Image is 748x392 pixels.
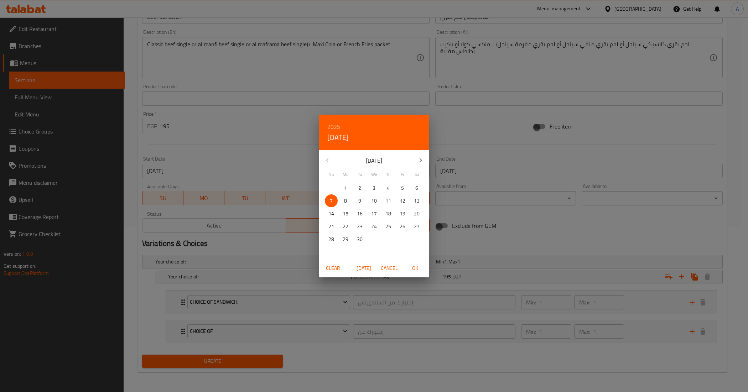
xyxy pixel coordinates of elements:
[381,264,398,273] span: Cancel
[343,209,348,218] p: 15
[353,233,366,246] button: 30
[328,209,334,218] p: 14
[382,194,395,207] button: 11
[339,233,352,246] button: 29
[358,184,361,193] p: 2
[396,182,409,194] button: 5
[339,171,352,178] span: Mo
[414,197,420,205] p: 13
[353,171,366,178] span: Tu
[353,182,366,194] button: 2
[410,194,423,207] button: 13
[353,207,366,220] button: 16
[357,222,363,231] p: 23
[410,207,423,220] button: 20
[339,182,352,194] button: 1
[339,194,352,207] button: 8
[382,207,395,220] button: 18
[343,235,348,244] p: 29
[322,262,344,275] button: Clear
[327,132,349,143] button: [DATE]
[400,222,405,231] p: 26
[368,220,380,233] button: 24
[368,194,380,207] button: 10
[357,235,363,244] p: 30
[339,220,352,233] button: 22
[382,220,395,233] button: 25
[327,122,340,132] button: 2025
[396,220,409,233] button: 26
[328,222,334,231] p: 21
[382,171,395,178] span: Th
[325,220,338,233] button: 21
[358,197,361,205] p: 9
[406,264,424,273] span: OK
[339,207,352,220] button: 15
[353,194,366,207] button: 9
[368,207,380,220] button: 17
[382,182,395,194] button: 4
[353,220,366,233] button: 23
[410,171,423,178] span: Sa
[325,194,338,207] button: 7
[414,209,420,218] p: 20
[344,197,347,205] p: 8
[396,194,409,207] button: 12
[414,222,420,231] p: 27
[325,207,338,220] button: 14
[385,197,391,205] p: 11
[401,184,404,193] p: 5
[325,233,338,246] button: 28
[410,220,423,233] button: 27
[371,209,377,218] p: 17
[328,235,334,244] p: 28
[404,262,426,275] button: OK
[415,184,418,193] p: 6
[387,184,390,193] p: 4
[400,209,405,218] p: 19
[400,197,405,205] p: 12
[355,264,372,273] span: [DATE]
[343,222,348,231] p: 22
[330,197,333,205] p: 7
[325,171,338,178] span: Su
[396,207,409,220] button: 19
[396,171,409,178] span: Fr
[352,262,375,275] button: [DATE]
[385,222,391,231] p: 25
[378,262,401,275] button: Cancel
[357,209,363,218] p: 16
[368,171,380,178] span: We
[371,222,377,231] p: 24
[368,182,380,194] button: 3
[385,209,391,218] p: 18
[344,184,347,193] p: 1
[371,197,377,205] p: 10
[410,182,423,194] button: 6
[336,156,412,165] p: [DATE]
[324,264,342,273] span: Clear
[373,184,375,193] p: 3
